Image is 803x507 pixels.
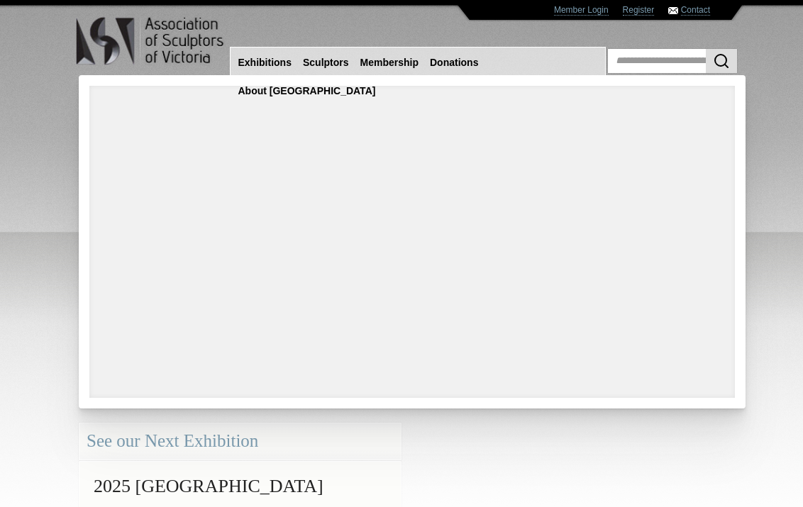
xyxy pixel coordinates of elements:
[623,5,655,16] a: Register
[79,423,401,460] div: See our Next Exhibition
[233,78,382,104] a: About [GEOGRAPHIC_DATA]
[668,7,678,14] img: Contact ASV
[554,5,609,16] a: Member Login
[355,50,424,76] a: Membership
[233,50,297,76] a: Exhibitions
[681,5,710,16] a: Contact
[87,469,394,503] h2: 2025 [GEOGRAPHIC_DATA]
[424,50,484,76] a: Donations
[297,50,355,76] a: Sculptors
[713,52,730,69] img: Search
[75,14,226,68] img: logo.png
